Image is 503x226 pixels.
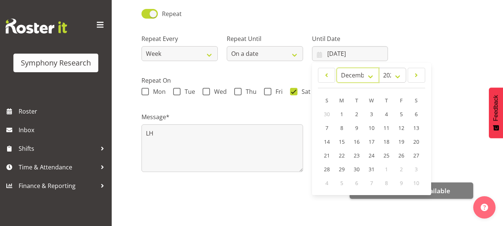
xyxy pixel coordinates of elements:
span: Sat [297,88,311,95]
span: 26 [398,152,404,159]
span: 22 [339,152,345,159]
a: 2 [349,107,364,121]
span: M [339,97,344,104]
a: 25 [379,149,394,162]
span: 14 [324,138,330,145]
input: Click to select... [312,46,388,61]
span: Thu [242,88,257,95]
div: Symphony Research [21,57,91,69]
span: T [385,97,388,104]
span: 3 [370,111,373,118]
a: 23 [349,149,364,162]
a: 20 [409,135,424,149]
label: Message* [141,112,303,121]
a: 12 [394,121,409,135]
a: 27 [409,149,424,162]
span: 1 [385,166,388,173]
span: 31 [369,166,375,173]
span: 29 [339,166,345,173]
a: 9 [349,121,364,135]
span: 28 [324,166,330,173]
span: 20 [413,138,419,145]
span: 5 [400,111,403,118]
a: 8 [334,121,349,135]
img: Rosterit website logo [6,19,67,34]
span: Roster [19,106,108,117]
span: 7 [370,179,373,187]
a: 6 [409,107,424,121]
span: 8 [340,124,343,131]
a: 10 [364,121,379,135]
label: Repeat Every [141,34,218,43]
span: 27 [413,152,419,159]
span: 9 [355,124,358,131]
a: 22 [334,149,349,162]
span: 18 [383,138,389,145]
a: 29 [334,162,349,176]
span: Repeat [158,9,182,18]
span: 3 [415,166,418,173]
span: 4 [385,111,388,118]
span: 12 [398,124,404,131]
a: 11 [379,121,394,135]
span: 21 [324,152,330,159]
span: 1 [340,111,343,118]
span: Wed [210,88,227,95]
span: S [325,97,328,104]
span: 17 [369,138,375,145]
a: 3 [364,107,379,121]
span: W [369,97,374,104]
span: 2 [400,166,403,173]
span: 16 [354,138,360,145]
a: 15 [334,135,349,149]
span: 4 [325,179,328,187]
span: 9 [400,179,403,187]
span: Finance & Reporting [19,180,97,191]
a: 26 [394,149,409,162]
span: 13 [413,124,419,131]
span: Mon [149,88,166,95]
img: help-xxl-2.png [481,204,488,211]
span: 30 [354,166,360,173]
span: 24 [369,152,375,159]
a: 5 [394,107,409,121]
a: 14 [319,135,334,149]
a: 7 [319,121,334,135]
span: 2 [355,111,358,118]
span: T [355,97,358,104]
a: 1 [334,107,349,121]
span: 15 [339,138,345,145]
a: 4 [379,107,394,121]
span: 30 [324,111,330,118]
a: 18 [379,135,394,149]
a: 30 [349,162,364,176]
span: 10 [413,179,419,187]
span: F [400,97,402,104]
label: Repeat Until [227,34,303,43]
span: 8 [385,179,388,187]
a: 19 [394,135,409,149]
a: 21 [319,149,334,162]
label: Until Date [312,34,388,43]
span: Tue [181,88,195,95]
span: S [415,97,418,104]
a: 24 [364,149,379,162]
span: 7 [325,124,328,131]
span: 11 [383,124,389,131]
span: 5 [340,179,343,187]
span: 19 [398,138,404,145]
span: 6 [355,179,358,187]
button: Feedback - Show survey [489,87,503,138]
a: 16 [349,135,364,149]
span: 10 [369,124,375,131]
a: 17 [364,135,379,149]
a: 13 [409,121,424,135]
a: 31 [364,162,379,176]
span: Inbox [19,124,108,136]
span: Feedback [493,95,499,121]
span: 25 [383,152,389,159]
a: 28 [319,162,334,176]
span: Time & Attendance [19,162,97,173]
span: 23 [354,152,360,159]
span: Shifts [19,143,97,154]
